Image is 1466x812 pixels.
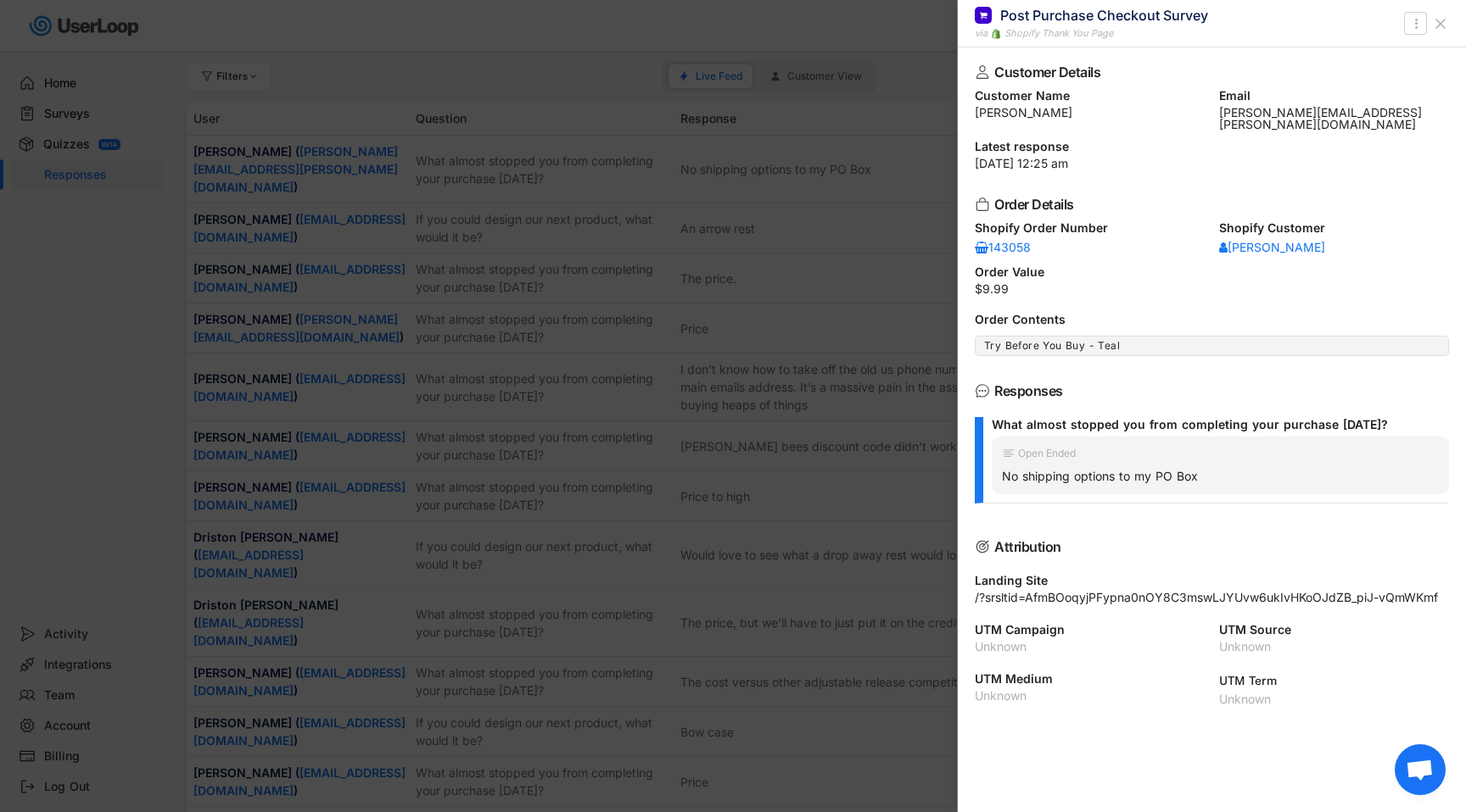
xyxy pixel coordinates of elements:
[1407,14,1424,34] button: 
[991,29,1001,39] img: 1156660_ecommerce_logo_shopify_icon%20%281%29.png
[1219,239,1325,256] a: [PERSON_NAME]
[975,141,1449,153] div: Latest response
[975,624,1206,636] div: UTM Campaign
[975,283,1449,295] div: $9.99
[1219,624,1450,636] div: UTM Source
[975,575,1449,587] div: Landing Site
[1219,641,1450,653] div: Unknown
[975,242,1031,253] div: 143058
[975,641,1206,653] div: Unknown
[975,90,1206,102] div: Customer Name
[1000,6,1208,25] div: Post Purchase Checkout Survey
[975,26,988,41] div: via
[1219,222,1450,234] div: Shopify Customer
[984,339,1440,353] div: Try Before You Buy - Teal
[1219,107,1450,131] div: [PERSON_NAME][EMAIL_ADDRESS][PERSON_NAME][DOMAIN_NAME]
[992,417,1435,432] div: What almost stopped you from completing your purchase [DATE]?
[975,239,1031,256] a: 143058
[1219,673,1450,688] div: UTM Term
[1219,693,1450,705] div: Unknown
[1219,90,1450,102] div: Email
[975,107,1206,119] div: [PERSON_NAME]
[1414,14,1418,32] text: 
[994,197,1422,211] div: Order Details
[975,314,1449,325] div: Order Contents
[975,690,1206,702] div: Unknown
[994,65,1422,79] div: Customer Details
[1395,744,1446,795] div: Open chat
[975,592,1449,603] div: /?srsltid=AfmBOoqyjPFypna0nOY8C3mswLJYUvw6ukIvHKoOJdZB_piJ-vQmWKmf
[1018,448,1076,459] div: Open Ended
[975,266,1449,278] div: Order Value
[1002,469,1439,484] div: No shipping options to my PO Box
[975,222,1206,234] div: Shopify Order Number
[994,540,1422,553] div: Attribution
[1004,26,1113,41] div: Shopify Thank You Page
[994,384,1422,398] div: Responses
[1219,242,1325,253] div: [PERSON_NAME]
[975,158,1449,170] div: [DATE] 12:25 am
[975,673,1206,685] div: UTM Medium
